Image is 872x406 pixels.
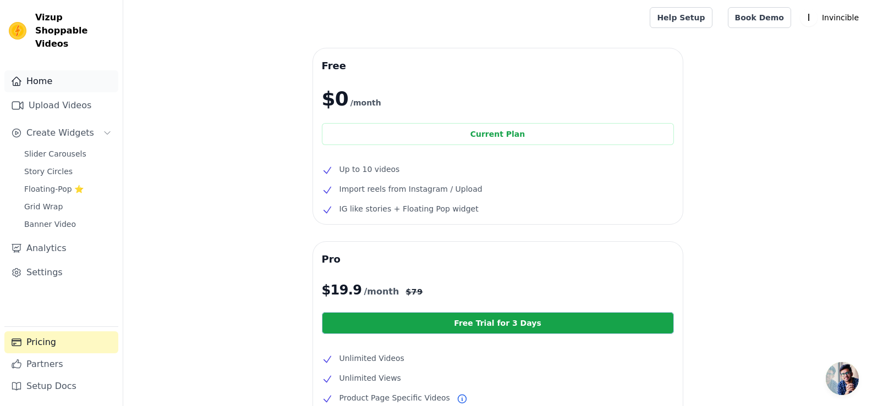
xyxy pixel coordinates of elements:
a: Home [4,70,118,92]
a: Settings [4,262,118,283]
span: /month [364,285,399,298]
a: Banner Video [18,216,118,232]
a: Setup Docs [4,375,118,397]
span: Slider Carousels [24,148,86,159]
a: Story Circles [18,164,118,179]
button: I Invincible [800,8,863,27]
a: Free Trial for 3 Days [322,312,674,334]
span: Floating-Pop ⭐ [24,183,84,194]
p: Invincible [818,8,863,27]
span: $ 19.9 [322,281,362,299]
h3: Free [322,57,674,75]
div: Current Plan [322,123,674,145]
span: IG like stories + Floating Pop widget [339,202,479,215]
span: Grid Wrap [24,201,63,212]
img: Vizup [9,22,26,40]
a: Open chat [826,362,859,395]
a: Slider Carousels [18,146,118,162]
a: Grid Wrap [18,199,118,214]
span: Vizup Shoppable Videos [35,11,114,51]
a: Help Setup [650,7,712,28]
span: Product Page Specific Videos [339,391,450,404]
span: Unlimited Videos [339,352,404,365]
a: Pricing [4,331,118,353]
text: I [807,12,810,23]
span: $ 79 [405,286,423,297]
a: Upload Videos [4,94,118,116]
a: Floating-Pop ⭐ [18,181,118,197]
a: Analytics [4,237,118,259]
span: Story Circles [24,166,73,177]
button: Create Widgets [4,122,118,144]
span: Unlimited Views [339,371,401,385]
span: /month [350,96,381,109]
span: Import reels from Instagram / Upload [339,182,482,196]
a: Partners [4,353,118,375]
span: Create Widgets [26,126,94,140]
h3: Pro [322,251,674,268]
span: $0 [322,88,348,110]
span: Banner Video [24,219,76,230]
a: Book Demo [728,7,791,28]
span: Up to 10 videos [339,163,400,176]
